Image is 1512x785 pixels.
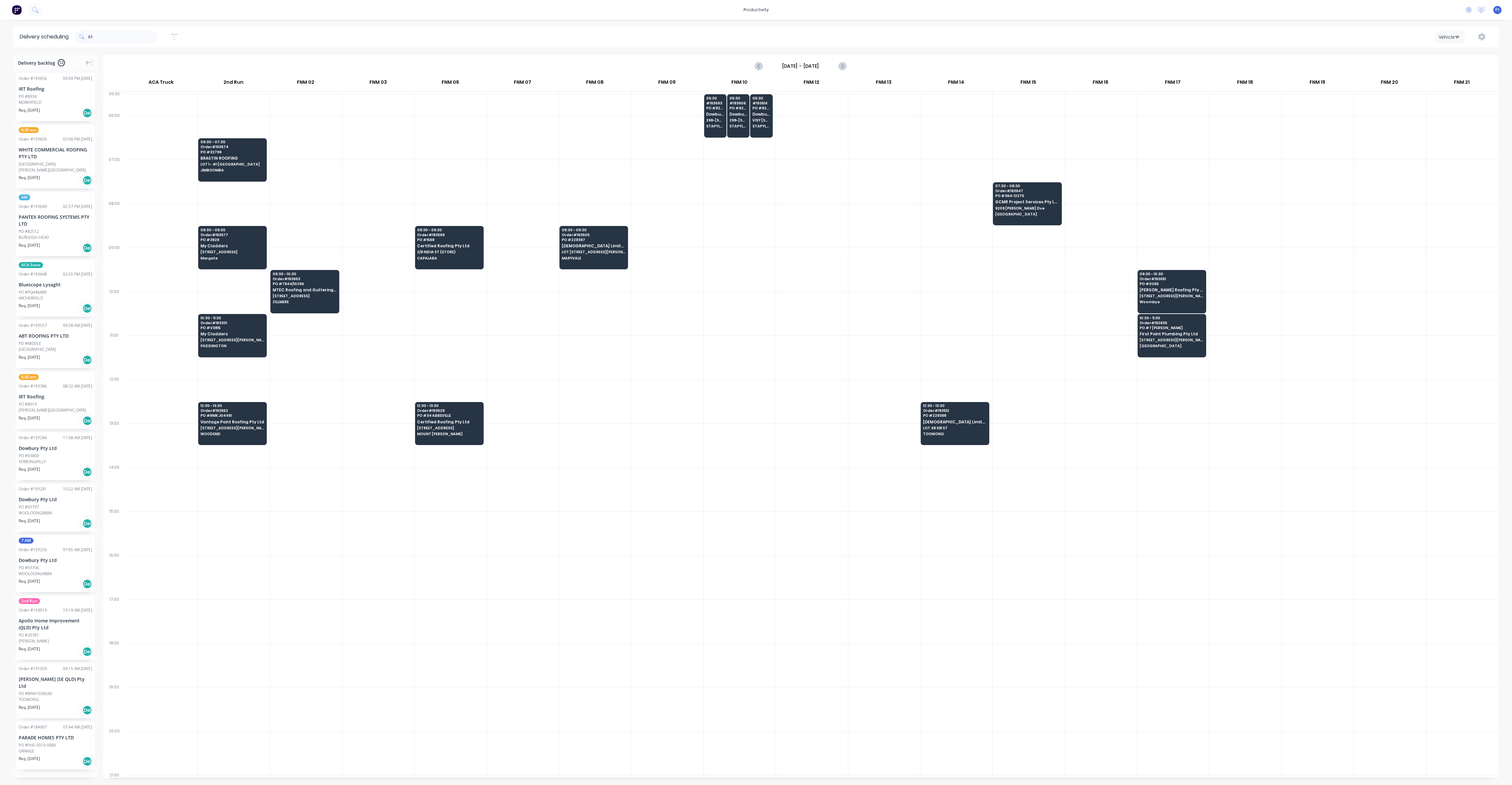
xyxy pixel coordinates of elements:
[103,419,125,463] div: 13:00
[200,338,264,342] span: [STREET_ADDRESS][PERSON_NAME]
[19,383,47,389] div: Order # 193386
[198,77,269,91] div: 2nd Run
[995,194,1059,198] span: PO # 364-12275
[923,409,987,413] span: Order # 193512
[270,77,342,91] div: FNM 02
[19,401,37,407] div: PO #8019
[103,463,125,507] div: 14:00
[19,332,92,339] div: ABT ROOFING PTY LTD
[125,77,197,91] div: ACA Truck
[200,332,264,336] span: My Cladders
[82,355,92,365] div: Del
[19,295,92,301] div: ARCHERFIELD
[706,106,724,110] span: PO # 82309
[706,118,724,122] span: 298-[STREET_ADDRESS][PERSON_NAME]
[706,124,724,128] span: STAPYLTON
[103,551,125,595] div: 16:00
[19,289,47,295] div: PO #PQ446489
[19,127,39,133] span: 6:30 am
[19,617,92,631] div: Apollo Home Improvement (QLD) Pty Ltd
[19,146,92,160] div: WHITE COMMERCIAL ROOFING PTY LTD
[19,262,43,268] span: ACA Store
[200,409,264,413] span: Order # 193652
[82,579,92,589] div: Del
[82,108,92,118] div: Del
[19,347,92,352] div: [GEOGRAPHIC_DATA]
[273,282,336,286] span: PO # 7944/10296
[63,204,92,210] div: 02:57 PM [DATE]
[1435,31,1465,43] button: Vehicle
[88,30,157,43] input: Search for orders
[562,256,625,260] span: MARYVALE
[273,300,336,304] span: ZILLMERE
[19,323,47,328] div: Order # 193557
[1140,338,1203,342] span: [STREET_ADDRESS][PERSON_NAME]
[19,565,39,571] div: PO #93796
[417,420,481,424] span: Certified Roofing Pty Ltd
[19,504,39,510] div: PO #93797
[487,77,558,91] div: FNM 07
[19,705,40,710] span: Req. [DATE]
[19,194,30,200] span: AM
[19,676,92,689] div: [PERSON_NAME] (SE QLD) Pty Ltd
[200,228,264,232] span: 08:30 - 09:30
[103,375,125,419] div: 12:00
[19,303,40,309] span: Req. [DATE]
[417,432,481,436] span: MOUNT [PERSON_NAME]
[417,256,481,260] span: CAPALABA
[19,374,39,380] span: 6:30 am
[752,101,770,105] span: # 193614
[562,238,625,242] span: PO # 228397
[729,96,747,100] span: 05:30
[273,294,336,298] span: [STREET_ADDRESS]
[1140,326,1203,330] span: PO # 7 [PERSON_NAME]
[82,519,92,528] div: Del
[200,344,264,348] span: PADDINGTON
[19,445,92,452] div: Dowbury Pty Ltd
[995,200,1059,204] span: GCMR Project Services Pty Ltd
[1064,77,1136,91] div: FNM 16
[19,459,92,465] div: YERRONGPILLY
[82,705,92,715] div: Del
[417,409,481,413] span: Order # 193528
[63,323,92,328] div: 09:58 AM [DATE]
[706,96,724,100] span: 05:30
[752,96,770,100] span: 05:30
[923,426,987,430] span: LOT 48 SIR ST
[63,76,92,81] div: 03:09 PM [DATE]
[19,607,47,613] div: Order # 193019
[13,26,75,47] div: Delivery scheduling
[12,5,22,15] img: Factory
[1140,344,1203,348] span: [GEOGRAPHIC_DATA]
[19,229,39,235] div: PO #82512
[19,354,40,360] span: Req. [DATE]
[1140,282,1203,286] span: PO # 0265
[103,683,125,727] div: 19:00
[19,435,47,441] div: Order # 193284
[200,244,264,248] span: My Cladders
[273,272,336,276] span: 09:30 - 10:30
[19,341,41,347] div: PO #MIDDLE
[923,432,987,436] span: TOOWONG
[729,106,747,110] span: PO # 82309 B
[200,432,264,436] span: WOODEND
[1495,7,1500,13] span: F1
[740,5,772,15] div: productivity
[1140,277,1203,281] span: Order # 193651
[19,666,47,672] div: Order # 191929
[19,724,47,730] div: Order # 184007
[103,507,125,551] div: 15:00
[63,271,92,277] div: 02:55 PM [DATE]
[1140,272,1203,276] span: 09:30 - 10:30
[729,118,747,122] span: 298-[STREET_ADDRESS][PERSON_NAME]
[19,213,92,227] div: PANTEX ROOFING SYSTEMS PTY LTD
[342,77,414,91] div: FNM 03
[200,168,264,172] span: JIMBOOMBA
[19,76,47,81] div: Order # 193656
[1140,294,1203,298] span: [STREET_ADDRESS][PERSON_NAME]
[995,212,1059,216] span: [GEOGRAPHIC_DATA]
[19,691,52,697] div: PO #BNN1036540
[923,420,987,424] span: [DEMOGRAPHIC_DATA] Limited T/as Joii Roofing
[19,407,92,413] div: [PERSON_NAME][GEOGRAPHIC_DATA]
[995,206,1059,210] span: 9209 [PERSON_NAME] Dve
